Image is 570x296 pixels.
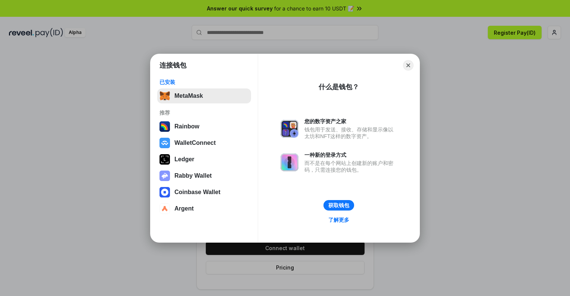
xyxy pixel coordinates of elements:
div: Rainbow [174,123,199,130]
div: 什么是钱包？ [319,82,359,91]
div: 您的数字资产之家 [304,118,397,125]
div: 推荐 [159,109,249,116]
button: Argent [157,201,251,216]
div: 已安装 [159,79,249,85]
div: Ledger [174,156,194,163]
h1: 连接钱包 [159,61,186,70]
button: Rainbow [157,119,251,134]
div: 而不是在每个网站上创建新的账户和密码，只需连接您的钱包。 [304,160,397,173]
button: MetaMask [157,88,251,103]
img: svg+xml,%3Csvg%20width%3D%22120%22%20height%3D%22120%22%20viewBox%3D%220%200%20120%20120%22%20fil... [159,121,170,132]
button: Rabby Wallet [157,168,251,183]
img: svg+xml,%3Csvg%20width%3D%2228%22%20height%3D%2228%22%20viewBox%3D%220%200%2028%2028%22%20fill%3D... [159,138,170,148]
div: Rabby Wallet [174,172,212,179]
div: 获取钱包 [328,202,349,209]
button: Coinbase Wallet [157,185,251,200]
div: Coinbase Wallet [174,189,220,196]
button: Close [403,60,413,71]
div: 一种新的登录方式 [304,152,397,158]
img: svg+xml,%3Csvg%20width%3D%2228%22%20height%3D%2228%22%20viewBox%3D%220%200%2028%2028%22%20fill%3D... [159,187,170,197]
img: svg+xml,%3Csvg%20xmlns%3D%22http%3A%2F%2Fwww.w3.org%2F2000%2Fsvg%22%20fill%3D%22none%22%20viewBox... [281,153,298,171]
div: Argent [174,205,194,212]
div: MetaMask [174,93,203,99]
img: svg+xml,%3Csvg%20fill%3D%22none%22%20height%3D%2233%22%20viewBox%3D%220%200%2035%2033%22%20width%... [159,91,170,101]
button: 获取钱包 [323,200,354,211]
img: svg+xml,%3Csvg%20xmlns%3D%22http%3A%2F%2Fwww.w3.org%2F2000%2Fsvg%22%20fill%3D%22none%22%20viewBox... [281,120,298,138]
img: svg+xml,%3Csvg%20xmlns%3D%22http%3A%2F%2Fwww.w3.org%2F2000%2Fsvg%22%20fill%3D%22none%22%20viewBox... [159,171,170,181]
button: Ledger [157,152,251,167]
img: svg+xml,%3Csvg%20xmlns%3D%22http%3A%2F%2Fwww.w3.org%2F2000%2Fsvg%22%20width%3D%2228%22%20height%3... [159,154,170,165]
div: 钱包用于发送、接收、存储和显示像以太坊和NFT这样的数字资产。 [304,126,397,140]
div: WalletConnect [174,140,216,146]
a: 了解更多 [324,215,354,225]
div: 了解更多 [328,216,349,223]
button: WalletConnect [157,135,251,150]
img: svg+xml,%3Csvg%20width%3D%2228%22%20height%3D%2228%22%20viewBox%3D%220%200%2028%2028%22%20fill%3D... [159,203,170,214]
